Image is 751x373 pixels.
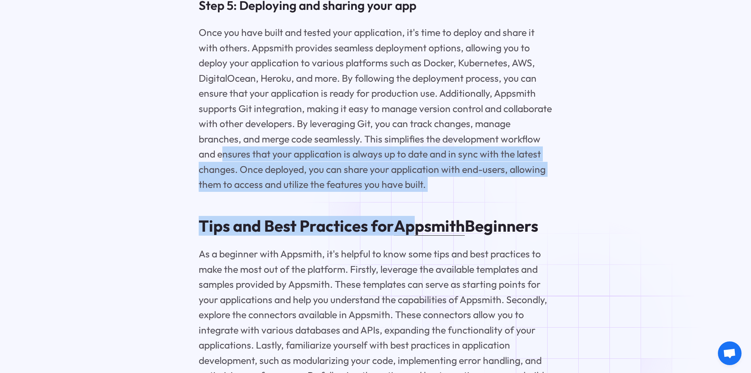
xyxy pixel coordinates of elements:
[718,341,742,365] div: Open chat
[394,216,465,236] a: Appsmith
[199,217,552,236] h2: Tips and Best Practices for Beginners
[199,25,552,192] p: Once you have built and tested your application, it's time to deploy and share it with others. Ap...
